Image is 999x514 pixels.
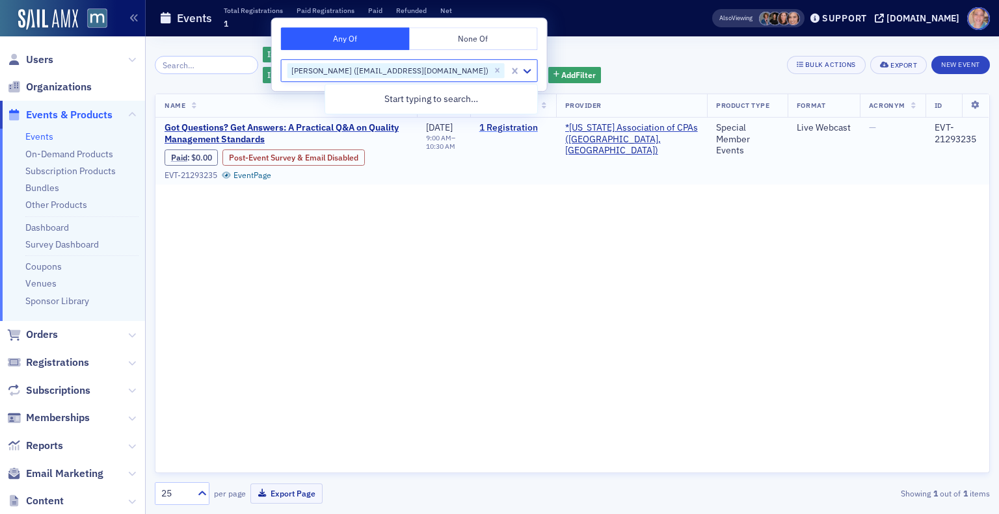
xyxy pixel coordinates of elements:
[7,80,92,94] a: Organizations
[171,153,191,162] span: :
[281,27,410,50] button: Any Of
[25,295,89,307] a: Sponsor Library
[165,149,218,165] div: Paid: 0 - $0
[26,383,90,398] span: Subscriptions
[716,122,779,157] div: Special Member Events
[25,261,62,272] a: Coupons
[26,53,53,67] span: Users
[7,383,90,398] a: Subscriptions
[263,47,353,63] div: Yes
[7,355,89,370] a: Registrations
[87,8,107,29] img: SailAMX
[719,14,732,22] div: Also
[165,101,185,110] span: Name
[191,153,212,162] span: $0.00
[26,411,90,425] span: Memberships
[161,487,190,500] div: 25
[409,27,538,50] button: None Of
[263,67,537,83] div: Mike Manspeaker (mmanspeaker@sek.com)
[25,148,113,160] a: On-Demand Products
[7,467,103,481] a: Email Marketing
[18,9,78,30] img: SailAMX
[25,131,53,142] a: Events
[886,12,959,24] div: [DOMAIN_NAME]
[426,134,461,151] div: –
[721,487,990,499] div: Showing out of items
[565,122,698,157] span: *Maryland Association of CPAs (Timonium, MD)
[565,101,602,110] span: Provider
[768,12,782,25] span: Lauren McDonough
[440,6,452,15] p: Net
[565,122,698,157] a: *[US_STATE] Association of CPAs ([GEOGRAPHIC_DATA], [GEOGRAPHIC_DATA])
[287,63,490,79] div: [PERSON_NAME] ([EMAIL_ADDRESS][DOMAIN_NAME])
[7,411,90,425] a: Memberships
[869,122,876,133] span: —
[26,355,89,370] span: Registrations
[786,12,800,25] span: Katie Foo
[777,12,791,25] span: Natalie Antonakas
[805,61,856,68] div: Bulk Actions
[967,7,990,30] span: Profile
[716,101,769,110] span: Product Type
[25,238,99,250] a: Survey Dashboard
[7,108,113,122] a: Events & Products
[759,12,773,25] span: Chris Dougherty
[26,467,103,481] span: Email Marketing
[26,108,113,122] span: Events & Products
[250,483,323,504] button: Export Page
[890,62,917,69] div: Export
[719,14,753,23] span: Viewing
[870,56,927,74] button: Export
[214,487,246,499] label: per page
[26,80,92,94] span: Organizations
[325,87,537,111] div: Start typing to search…
[267,49,313,59] span: Is Upcoming
[222,149,365,165] div: Post-Event Survey
[822,12,867,24] div: Support
[396,6,427,15] p: Refunded
[165,122,408,145] a: Got Questions? Get Answers: A Practical Q&A on Quality Management Standards
[25,199,87,211] a: Other Products
[224,18,228,29] span: 1
[797,122,851,134] div: Live Webcast
[935,101,942,110] span: ID
[155,56,258,74] input: Search…
[490,63,505,79] div: Remove Mike Manspeaker (mmanspeaker@sek.com)
[177,10,212,26] h1: Events
[78,8,107,31] a: View Homepage
[548,67,602,83] button: AddFilter
[165,170,217,180] div: EVT-21293235
[26,328,58,342] span: Orders
[426,133,451,142] time: 9:00 AM
[25,277,57,289] a: Venues
[931,56,990,74] button: New Event
[931,58,990,70] a: New Event
[368,6,382,15] p: Paid
[25,165,116,177] a: Subscription Products
[25,222,69,233] a: Dashboard
[935,122,980,145] div: EVT-21293235
[224,6,283,15] p: Total Registrations
[426,142,455,151] time: 10:30 AM
[222,170,271,180] a: EventPage
[875,14,964,23] button: [DOMAIN_NAME]
[7,439,63,453] a: Reports
[267,70,308,80] span: Instructors
[479,122,547,134] a: 1 Registration
[26,494,64,508] span: Content
[171,153,187,162] a: Paid
[297,6,354,15] p: Paid Registrations
[869,101,905,110] span: Acronym
[787,56,866,74] button: Bulk Actions
[26,439,63,453] span: Reports
[931,487,940,499] strong: 1
[561,69,596,81] span: Add Filter
[797,101,825,110] span: Format
[25,182,59,194] a: Bundles
[961,487,970,499] strong: 1
[7,494,64,508] a: Content
[7,328,58,342] a: Orders
[426,122,453,133] span: [DATE]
